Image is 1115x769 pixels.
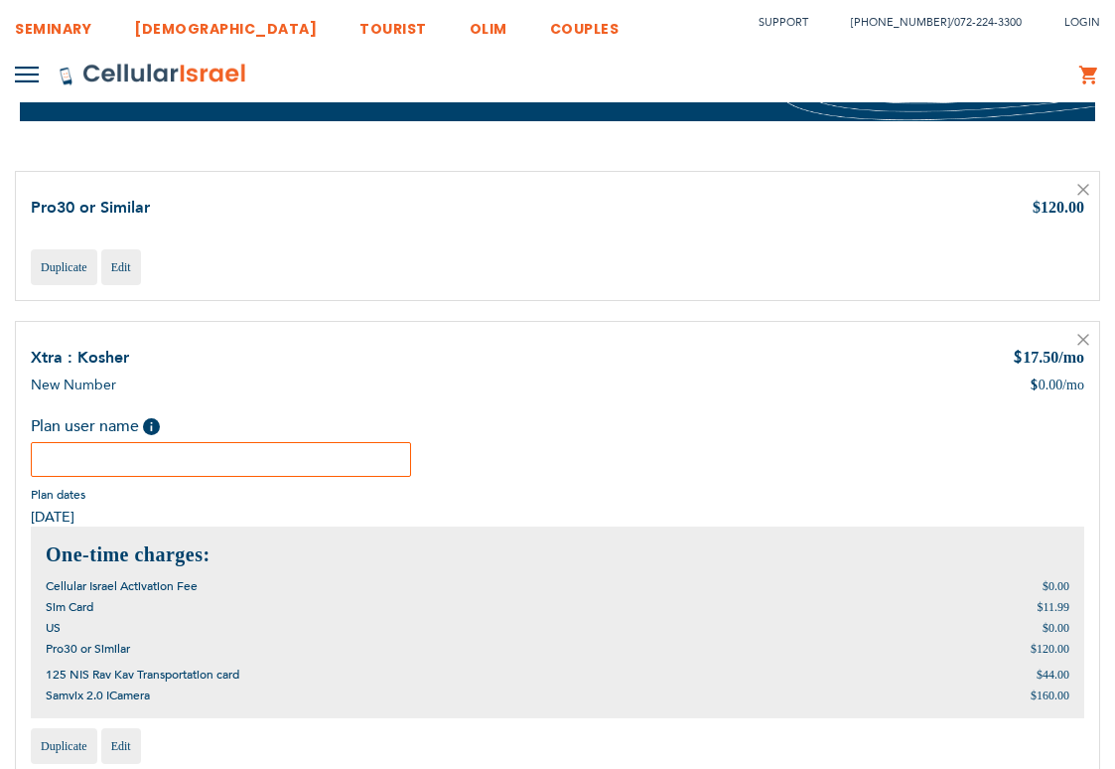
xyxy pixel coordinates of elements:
[15,5,91,42] a: SEMINARY
[31,415,139,437] span: Plan user name
[15,67,39,82] img: Toggle Menu
[111,260,131,274] span: Edit
[1058,349,1084,366] span: /mo
[1030,376,1084,395] div: 0.00
[46,620,61,636] span: US
[851,15,950,30] a: [PHONE_NUMBER]
[759,15,808,30] a: Support
[31,249,97,285] a: Duplicate
[831,8,1022,37] li: /
[46,599,93,615] span: Sim Card
[1033,199,1084,216] span: $120.00
[134,5,317,42] a: [DEMOGRAPHIC_DATA]
[46,688,150,703] span: Samvix 2.0 ICamera
[1031,642,1069,656] span: $120.00
[31,487,85,503] span: Plan dates
[1037,668,1069,682] span: $44.00
[31,508,85,527] span: [DATE]
[1030,376,1039,395] span: $
[1043,579,1069,593] span: $0.00
[1043,621,1069,635] span: $0.00
[101,728,141,764] a: Edit
[550,5,620,42] a: COUPLES
[1031,689,1069,702] span: $160.00
[46,578,198,594] span: Cellular Israel Activation Fee
[954,15,1022,30] a: 072-224-3300
[1013,348,1023,371] span: $
[31,197,150,219] a: Pro30 or Similar
[470,5,507,42] a: OLIM
[41,260,87,274] span: Duplicate
[31,728,97,764] a: Duplicate
[101,249,141,285] a: Edit
[143,418,160,435] span: Help
[111,739,131,753] span: Edit
[46,667,239,683] span: 125 NIS Rav Kav Transportation card
[31,347,129,369] a: Xtra : Kosher
[46,541,1069,568] h2: One-time charges:
[41,739,87,753] span: Duplicate
[46,641,130,657] span: Pro30 or Similar
[359,5,427,42] a: TOURIST
[1013,347,1084,371] div: 17.50
[1064,15,1100,30] span: Login
[1062,376,1084,395] span: /mo
[1037,600,1069,614] span: $11.99
[31,376,116,394] span: New Number
[59,63,247,86] img: Cellular Israel Logo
